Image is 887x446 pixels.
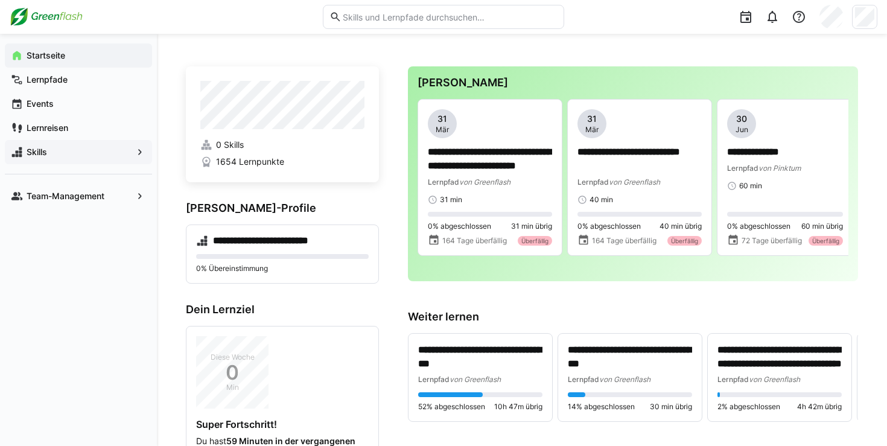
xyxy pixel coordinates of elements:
span: Lernpfad [568,375,599,384]
span: von Pinktum [758,164,801,173]
span: Lernpfad [418,375,450,384]
span: 30 [736,113,747,125]
span: 10h 47m übrig [494,402,542,412]
h3: [PERSON_NAME] [418,76,848,89]
span: 52% abgeschlossen [418,402,485,412]
span: von Greenflash [599,375,650,384]
span: 0% abgeschlossen [727,221,790,231]
span: 14% abgeschlossen [568,402,635,412]
span: 1654 Lernpunkte [216,156,284,168]
span: von Greenflash [450,375,501,384]
p: 0% Übereinstimmung [196,264,369,273]
div: Überfällig [809,236,843,246]
span: Lernpfad [428,177,459,186]
span: 0% abgeschlossen [577,221,641,231]
span: 40 min übrig [660,221,702,231]
span: 40 min [590,195,613,205]
span: 31 [437,113,447,125]
span: 0 Skills [216,139,244,151]
span: Mär [436,125,449,135]
span: Jun [736,125,748,135]
span: 31 min [440,195,462,205]
span: von Greenflash [459,177,510,186]
span: 30 min übrig [650,402,692,412]
span: 0% abgeschlossen [428,221,491,231]
span: von Greenflash [749,375,800,384]
span: 60 min übrig [801,221,843,231]
span: 4h 42m übrig [797,402,842,412]
span: 2% abgeschlossen [717,402,780,412]
div: Überfällig [518,236,552,246]
input: Skills und Lernpfade durchsuchen… [342,11,558,22]
span: Mär [585,125,599,135]
span: 31 min übrig [511,221,552,231]
h3: Weiter lernen [408,310,858,323]
span: 31 [587,113,597,125]
h3: [PERSON_NAME]-Profile [186,202,379,215]
div: Überfällig [667,236,702,246]
span: Lernpfad [727,164,758,173]
span: Lernpfad [577,177,609,186]
span: 60 min [739,181,762,191]
span: 72 Tage überfällig [742,236,802,246]
span: Lernpfad [717,375,749,384]
span: 164 Tage überfällig [442,236,507,246]
span: von Greenflash [609,177,660,186]
span: 164 Tage überfällig [592,236,657,246]
h3: Dein Lernziel [186,303,379,316]
h4: Super Fortschritt! [196,418,369,430]
a: 0 Skills [200,139,364,151]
